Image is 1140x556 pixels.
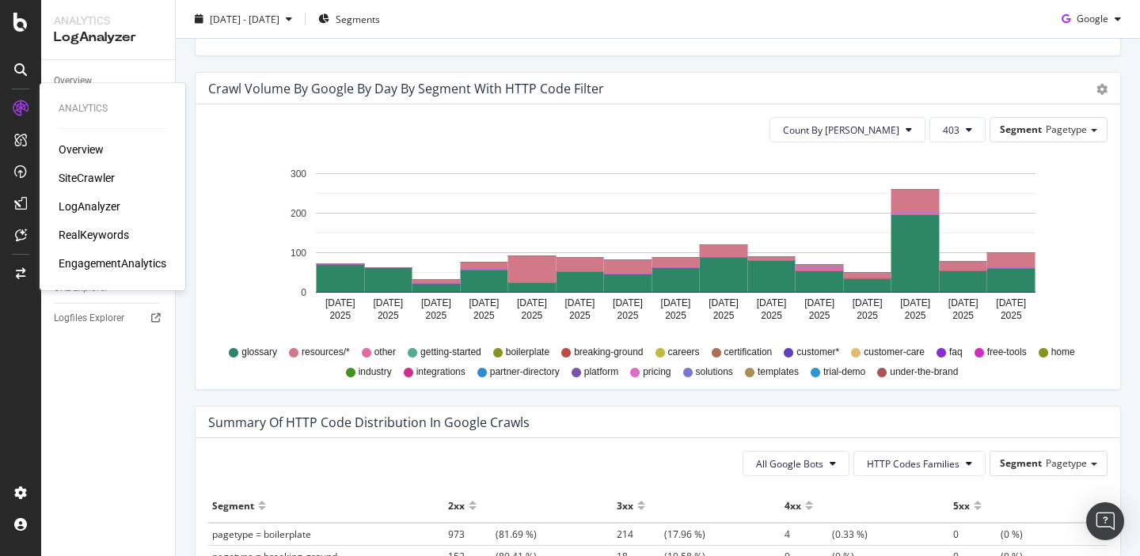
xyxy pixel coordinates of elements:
[378,310,399,321] text: 2025
[517,297,547,308] text: [DATE]
[661,297,691,308] text: [DATE]
[949,346,963,359] span: faq
[54,310,164,327] a: Logfiles Explorer
[900,297,930,308] text: [DATE]
[291,208,306,219] text: 200
[506,346,549,359] span: boilerplate
[948,297,978,308] text: [DATE]
[302,346,350,359] span: resources/*
[425,310,446,321] text: 2025
[325,297,355,308] text: [DATE]
[905,310,926,321] text: 2025
[59,102,166,115] div: Analytics
[696,365,733,379] span: solutions
[584,365,618,379] span: platform
[574,346,643,359] span: breaking-ground
[490,365,560,379] span: partner-directory
[713,310,735,321] text: 2025
[54,73,164,89] a: Overview
[785,493,801,518] div: 4xx
[929,117,986,142] button: 403
[421,297,451,308] text: [DATE]
[783,123,899,137] span: Count By Day
[59,170,115,186] a: SiteCrawler
[1051,346,1075,359] span: home
[617,493,633,518] div: 3xx
[953,528,1023,541] span: (0 %)
[617,528,664,541] span: 214
[804,297,834,308] text: [DATE]
[210,12,279,25] span: [DATE] - [DATE]
[59,255,166,271] a: EngagementAnalytics
[329,310,351,321] text: 2025
[241,346,277,359] span: glossary
[1077,12,1108,25] span: Google
[212,493,254,518] div: Segment
[761,310,782,321] text: 2025
[373,297,403,308] text: [DATE]
[301,287,306,298] text: 0
[943,123,959,137] span: 403
[1000,456,1042,470] span: Segment
[208,81,604,96] div: Crawl Volume by google by Day by Segment with HTTP Code Filter
[448,493,465,518] div: 2xx
[1000,123,1042,136] span: Segment
[448,528,496,541] span: 973
[796,346,839,359] span: customer*
[853,297,883,308] text: [DATE]
[823,365,865,379] span: trial-demo
[420,346,481,359] span: getting-started
[757,297,787,308] text: [DATE]
[291,168,306,180] text: 300
[54,28,162,47] div: LogAnalyzer
[953,493,970,518] div: 5xx
[54,13,162,28] div: Analytics
[617,528,705,541] span: (17.96 %)
[617,310,639,321] text: 2025
[1086,502,1124,540] div: Open Intercom Messenger
[448,528,537,541] span: (81.69 %)
[769,117,925,142] button: Count By [PERSON_NAME]
[188,6,298,32] button: [DATE] - [DATE]
[374,346,396,359] span: other
[59,142,104,157] a: Overview
[1046,456,1087,470] span: Pagetype
[312,6,386,32] button: Segments
[668,346,700,359] span: careers
[987,346,1027,359] span: free-tools
[473,310,495,321] text: 2025
[724,346,773,359] span: certification
[469,297,499,308] text: [DATE]
[864,346,925,359] span: customer-care
[1001,310,1022,321] text: 2025
[208,155,1108,339] svg: A chart.
[522,310,543,321] text: 2025
[665,310,686,321] text: 2025
[743,451,849,476] button: All Google Bots
[1046,123,1087,136] span: Pagetype
[208,414,530,430] div: Summary of HTTP Code Distribution in google crawls
[569,310,591,321] text: 2025
[785,528,868,541] span: (0.33 %)
[853,451,986,476] button: HTTP Codes Families
[785,528,832,541] span: 4
[709,297,739,308] text: [DATE]
[758,365,799,379] span: templates
[952,310,974,321] text: 2025
[54,73,92,89] div: Overview
[59,199,120,214] a: LogAnalyzer
[1096,84,1108,95] div: gear
[212,528,311,541] span: pagetype = boilerplate
[1055,6,1127,32] button: Google
[416,365,465,379] span: integrations
[809,310,830,321] text: 2025
[857,310,878,321] text: 2025
[613,297,643,308] text: [DATE]
[54,310,124,327] div: Logfiles Explorer
[890,365,958,379] span: under-the-brand
[59,227,129,243] a: RealKeywords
